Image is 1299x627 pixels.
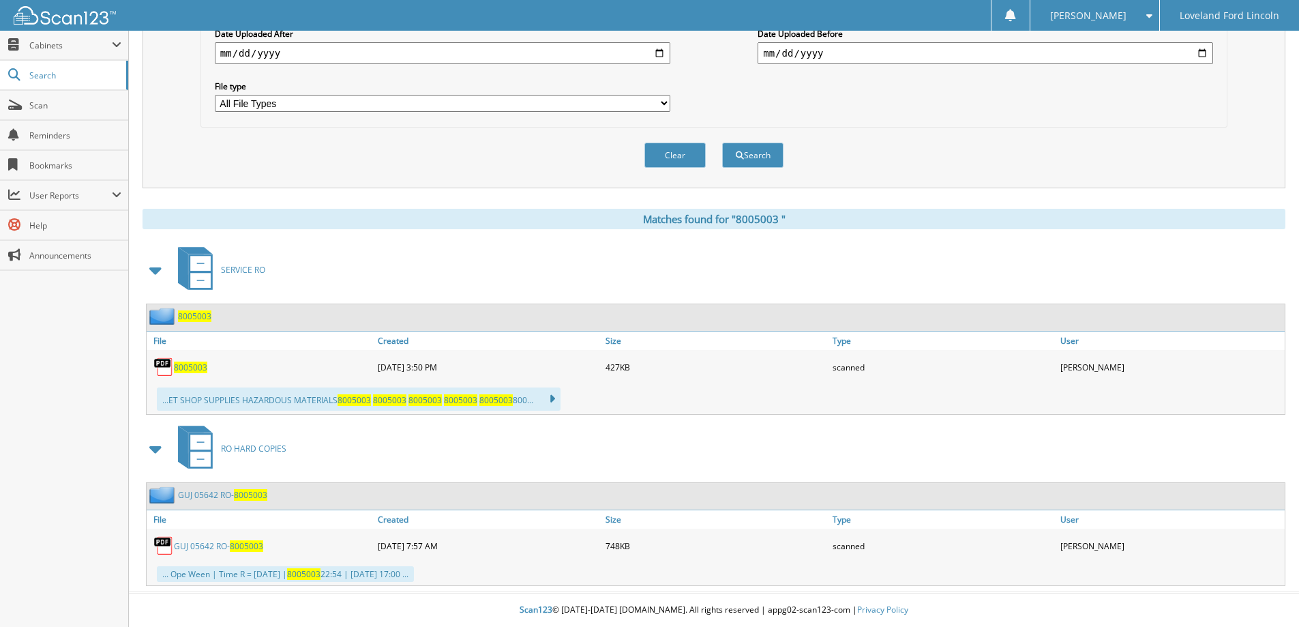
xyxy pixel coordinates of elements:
[221,443,286,454] span: R O H A R D C O P I E S
[857,604,908,615] a: Privacy Policy
[758,28,1213,40] label: Date Uploaded Before
[1057,353,1285,381] div: [PERSON_NAME]
[374,532,602,559] div: [DATE] 7:57 AM
[1050,12,1126,20] span: [PERSON_NAME]
[479,394,513,406] span: 8005003
[170,243,265,297] a: SERVICE RO
[520,604,552,615] span: Scan123
[174,540,263,552] a: GUJ 05642 RO-8005003
[408,394,442,406] span: 8005003
[178,310,211,322] span: 8 0 0 5 0 0 3
[174,362,207,373] span: 8 0 0 5 0 0 3
[722,143,783,168] button: Search
[178,310,211,322] a: 8005003
[29,40,112,51] span: Cabinets
[829,353,1057,381] div: scanned
[147,510,374,529] a: File
[29,250,121,261] span: Announcements
[221,264,265,276] span: S E R V I C E R O
[1057,532,1285,559] div: [PERSON_NAME]
[373,394,406,406] span: 8005003
[157,566,414,582] div: ... Ope Ween | Time R = [DATE] | 22:54 | [DATE] 17:00 ...
[29,70,119,81] span: Search
[1180,12,1279,20] span: Loveland Ford Lincoln
[215,42,670,64] input: start
[153,357,174,377] img: PDF.png
[374,332,602,350] a: Created
[829,510,1057,529] a: Type
[602,353,830,381] div: 427KB
[1057,510,1285,529] a: User
[170,422,286,476] a: RO HARD COPIES
[29,220,121,231] span: Help
[215,28,670,40] label: Date Uploaded After
[29,100,121,111] span: Scan
[149,486,178,504] img: folder2.png
[234,489,267,501] span: 8 0 0 5 0 0 3
[444,394,477,406] span: 8005003
[1057,332,1285,350] a: User
[129,594,1299,627] div: © [DATE]-[DATE] [DOMAIN_NAME]. All rights reserved | appg02-scan123-com |
[758,42,1213,64] input: end
[174,362,207,373] a: 8005003
[149,308,178,325] img: folder2.png
[374,510,602,529] a: Created
[602,532,830,559] div: 748KB
[644,143,706,168] button: Clear
[143,209,1285,229] div: Matches found for "8005003 "
[14,6,116,25] img: scan123-logo-white.svg
[153,536,174,556] img: PDF.png
[147,332,374,350] a: File
[1231,562,1299,627] iframe: Chat Widget
[602,332,830,350] a: Size
[29,130,121,141] span: Reminders
[157,388,561,411] div: ...ET SHOP SUPPLIES HAZARDOUS MATERIALS 800...
[230,540,263,552] span: 8 0 0 5 0 0 3
[29,190,112,201] span: User Reports
[215,81,670,92] label: File type
[829,532,1057,559] div: scanned
[374,353,602,381] div: [DATE] 3:50 PM
[287,568,320,580] span: 8005003
[29,160,121,171] span: Bookmarks
[338,394,371,406] span: 8005003
[602,510,830,529] a: Size
[829,332,1057,350] a: Type
[178,489,267,501] a: GUJ 05642 RO-8005003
